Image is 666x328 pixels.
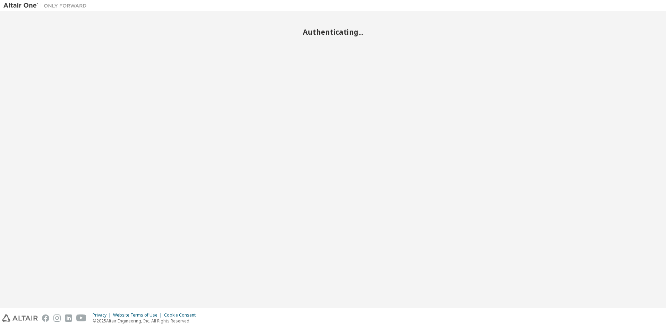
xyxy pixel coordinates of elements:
[93,312,113,318] div: Privacy
[113,312,164,318] div: Website Terms of Use
[76,314,86,322] img: youtube.svg
[164,312,200,318] div: Cookie Consent
[53,314,61,322] img: instagram.svg
[3,27,663,36] h2: Authenticating...
[65,314,72,322] img: linkedin.svg
[3,2,90,9] img: Altair One
[93,318,200,324] p: © 2025 Altair Engineering, Inc. All Rights Reserved.
[42,314,49,322] img: facebook.svg
[2,314,38,322] img: altair_logo.svg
